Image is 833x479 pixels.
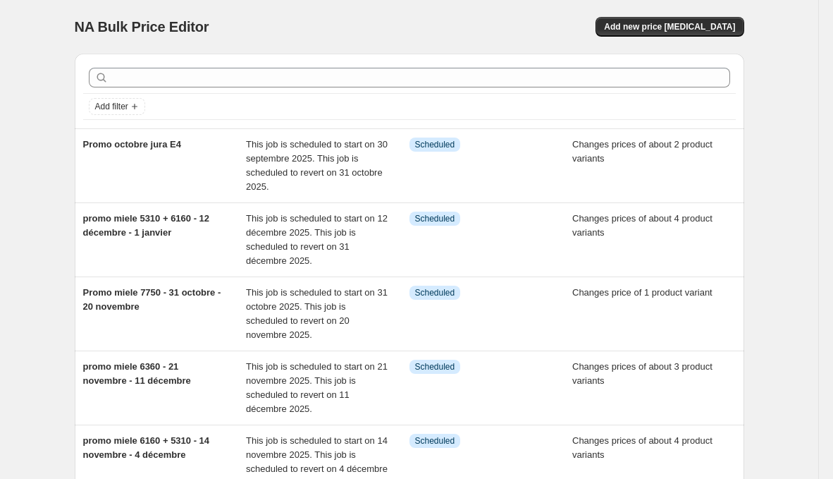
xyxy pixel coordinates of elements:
span: Add filter [95,101,128,112]
span: Promo miele 7750 - 31 octobre - 20 novembre [83,287,221,312]
button: Add new price [MEDICAL_DATA] [596,17,743,37]
span: Add new price [MEDICAL_DATA] [604,21,735,32]
span: NA Bulk Price Editor [75,19,209,35]
span: Changes prices of about 4 product variants [572,435,712,460]
span: Changes prices of about 2 product variants [572,139,712,164]
span: Scheduled [415,139,455,150]
span: This job is scheduled to start on 31 octobre 2025. This job is scheduled to revert on 20 novembre... [246,287,388,340]
span: promo miele 5310 + 6160 - 12 décembre - 1 janvier [83,213,210,238]
span: This job is scheduled to start on 21 novembre 2025. This job is scheduled to revert on 11 décembr... [246,361,388,414]
span: This job is scheduled to start on 12 décembre 2025. This job is scheduled to revert on 31 décembr... [246,213,388,266]
button: Add filter [89,98,145,115]
span: Scheduled [415,287,455,298]
span: Changes prices of about 3 product variants [572,361,712,386]
span: Changes prices of about 4 product variants [572,213,712,238]
span: Scheduled [415,361,455,372]
span: Promo octobre jura E4 [83,139,181,150]
span: Changes price of 1 product variant [572,287,712,298]
span: promo miele 6360 - 21 novembre - 11 décembre [83,361,191,386]
span: Scheduled [415,213,455,224]
span: promo miele 6160 + 5310 - 14 novembre - 4 décembre [83,435,210,460]
span: Scheduled [415,435,455,447]
span: This job is scheduled to start on 30 septembre 2025. This job is scheduled to revert on 31 octobr... [246,139,388,192]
